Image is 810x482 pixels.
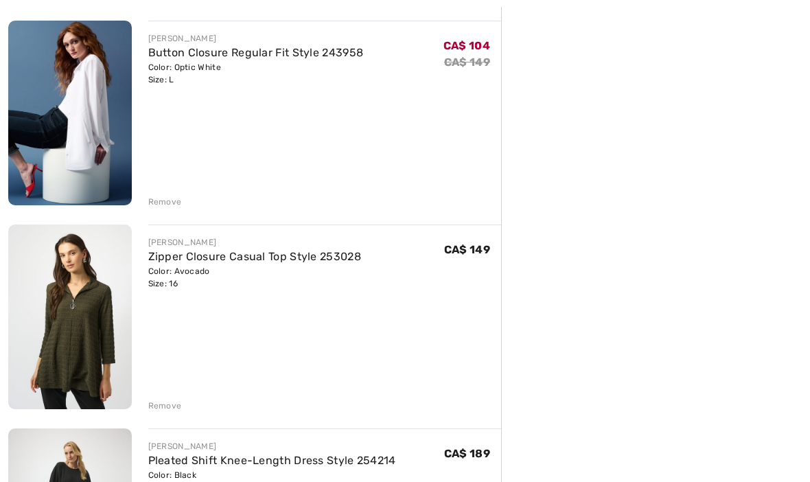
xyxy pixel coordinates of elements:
[8,21,132,205] img: Button Closure Regular Fit Style 243958
[443,39,490,52] span: CA$ 104
[148,440,396,452] div: [PERSON_NAME]
[444,56,490,69] s: CA$ 149
[148,61,364,86] div: Color: Optic White Size: L
[148,250,361,263] a: Zipper Closure Casual Top Style 253028
[148,236,361,249] div: [PERSON_NAME]
[444,243,490,256] span: CA$ 149
[148,46,364,59] a: Button Closure Regular Fit Style 243958
[148,454,396,467] a: Pleated Shift Knee-Length Dress Style 254214
[148,32,364,45] div: [PERSON_NAME]
[148,400,182,412] div: Remove
[8,225,132,409] img: Zipper Closure Casual Top Style 253028
[444,447,490,460] span: CA$ 189
[148,196,182,208] div: Remove
[148,265,361,290] div: Color: Avocado Size: 16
